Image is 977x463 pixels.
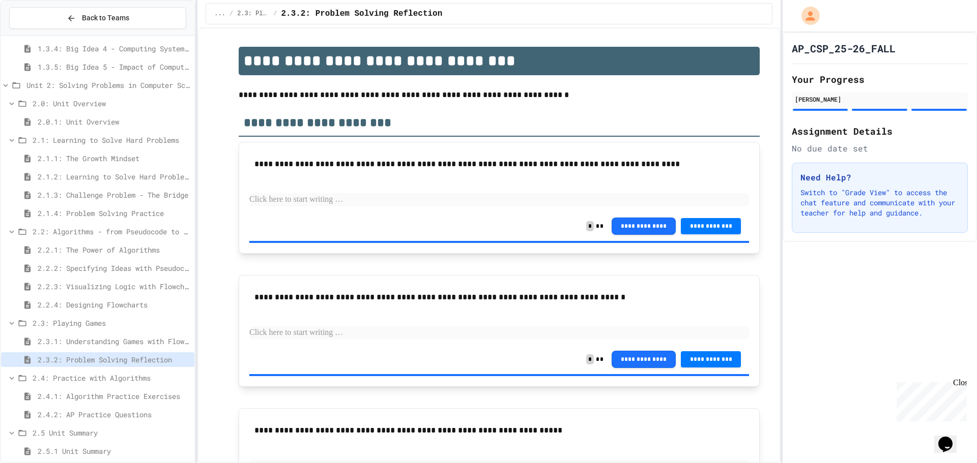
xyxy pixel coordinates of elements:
h3: Need Help? [800,171,959,183]
span: 2.3.2: Problem Solving Reflection [38,354,190,365]
span: 2.3: Playing Games [33,318,190,328]
span: 2.1.3: Challenge Problem - The Bridge [38,190,190,200]
span: 2.4.2: AP Practice Questions [38,409,190,420]
span: 2.5 Unit Summary [33,427,190,438]
span: 2.4: Practice with Algorithms [33,373,190,383]
div: No due date set [792,142,968,155]
span: 2.2.1: The Power of Algorithms [38,244,190,255]
span: 2.2: Algorithms - from Pseudocode to Flowcharts [33,226,190,237]
span: / [229,10,233,18]
h1: AP_CSP_25-26_FALL [792,41,896,55]
h2: Assignment Details [792,124,968,138]
span: 1.3.4: Big Idea 4 - Computing Systems and Networks [38,43,190,54]
iframe: chat widget [934,422,967,453]
span: 2.2.2: Specifying Ideas with Pseudocode [38,263,190,273]
span: 2.0: Unit Overview [33,98,190,109]
iframe: chat widget [893,378,967,421]
span: 2.1.4: Problem Solving Practice [38,208,190,219]
span: 2.4.1: Algorithm Practice Exercises [38,391,190,402]
span: 2.2.4: Designing Flowcharts [38,299,190,310]
span: 2.1.2: Learning to Solve Hard Problems [38,171,190,182]
span: 2.5.1 Unit Summary [38,446,190,456]
span: Unit 2: Solving Problems in Computer Science [26,80,190,90]
span: 2.1.1: The Growth Mindset [38,153,190,164]
span: 2.0.1: Unit Overview [38,116,190,127]
p: Switch to "Grade View" to access the chat feature and communicate with your teacher for help and ... [800,188,959,218]
div: [PERSON_NAME] [795,95,965,104]
div: Chat with us now!Close [4,4,70,65]
div: My Account [791,4,822,27]
span: 2.2.3: Visualizing Logic with Flowcharts [38,281,190,292]
span: Back to Teams [82,13,129,23]
span: 2.3: Playing Games [237,10,269,18]
button: Back to Teams [9,7,186,29]
h2: Your Progress [792,72,968,86]
span: 2.3.1: Understanding Games with Flowcharts [38,336,190,347]
span: 1.3.5: Big Idea 5 - Impact of Computing [38,61,190,72]
span: / [273,10,277,18]
span: 2.3.2: Problem Solving Reflection [281,8,442,20]
span: ... [214,10,225,18]
span: 2.1: Learning to Solve Hard Problems [33,135,190,145]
